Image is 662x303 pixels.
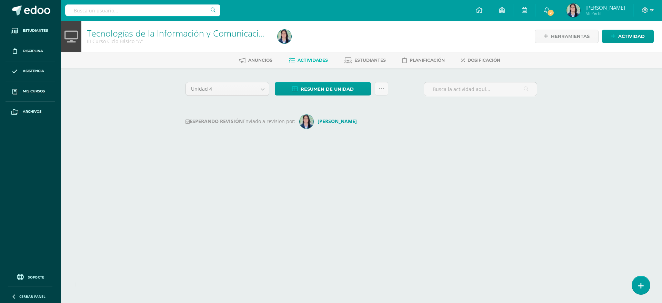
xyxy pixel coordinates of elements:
span: Estudiantes [23,28,48,33]
span: Asistencia [23,68,44,74]
span: Mi Perfil [585,10,625,16]
strong: ESPERANDO REVISIÓN [185,118,243,124]
span: Archivos [23,109,41,114]
a: Tecnologías de la Información y Comunicación: Computación [87,27,326,39]
a: Unidad 4 [186,82,269,95]
span: Anuncios [248,58,272,63]
a: Resumen de unidad [275,82,371,95]
span: Dosificación [468,58,500,63]
span: Soporte [28,275,44,280]
input: Busca la actividad aquí... [424,82,537,96]
img: 62e92574996ec88c99bdf881e5f38441.png [278,30,291,43]
h1: Tecnologías de la Información y Comunicación: Computación [87,28,269,38]
a: Dosificación [461,55,500,66]
a: [PERSON_NAME] [300,118,360,124]
span: Planificación [410,58,445,63]
span: Unidad 4 [191,82,251,95]
span: Enviado a revision por: [243,118,295,124]
span: Cerrar panel [19,294,46,299]
a: Soporte [8,272,52,281]
span: 2 [547,9,554,17]
span: Resumen de unidad [301,83,354,95]
a: Actividad [602,30,654,43]
a: Actividades [289,55,328,66]
a: Estudiantes [344,55,386,66]
strong: [PERSON_NAME] [318,118,357,124]
span: Disciplina [23,48,43,54]
a: Anuncios [239,55,272,66]
a: Asistencia [6,61,55,82]
span: Herramientas [551,30,590,43]
a: Archivos [6,102,55,122]
a: Disciplina [6,41,55,61]
a: Planificación [402,55,445,66]
span: Mis cursos [23,89,45,94]
span: Actividad [618,30,645,43]
span: Actividades [298,58,328,63]
a: Mis cursos [6,81,55,102]
a: Estudiantes [6,21,55,41]
input: Busca un usuario... [65,4,220,16]
div: III Curso Ciclo Básico 'A' [87,38,269,44]
img: 62e92574996ec88c99bdf881e5f38441.png [566,3,580,17]
a: Herramientas [535,30,599,43]
span: [PERSON_NAME] [585,4,625,11]
img: 4e50bc99050fe44ecf3f3e5e0f5d2a22.png [300,115,313,129]
span: Estudiantes [354,58,386,63]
